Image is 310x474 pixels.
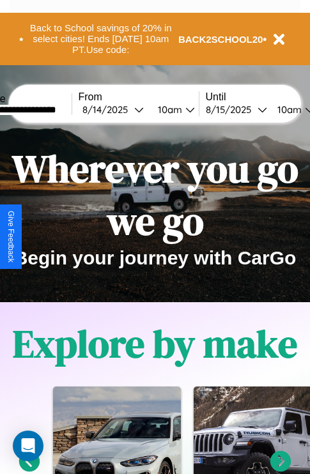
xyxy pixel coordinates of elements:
button: 8/14/2025 [79,103,148,116]
label: From [79,91,199,103]
div: Open Intercom Messenger [13,431,43,461]
button: 10am [148,103,199,116]
div: Give Feedback [6,211,15,263]
div: 8 / 15 / 2025 [206,103,258,116]
div: 10am [151,103,185,116]
div: 10am [271,103,305,116]
b: BACK2SCHOOL20 [178,34,263,45]
h1: Explore by make [13,317,297,370]
button: Back to School savings of 20% in select cities! Ends [DATE] 10am PT.Use code: [24,19,178,59]
div: 8 / 14 / 2025 [82,103,134,116]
